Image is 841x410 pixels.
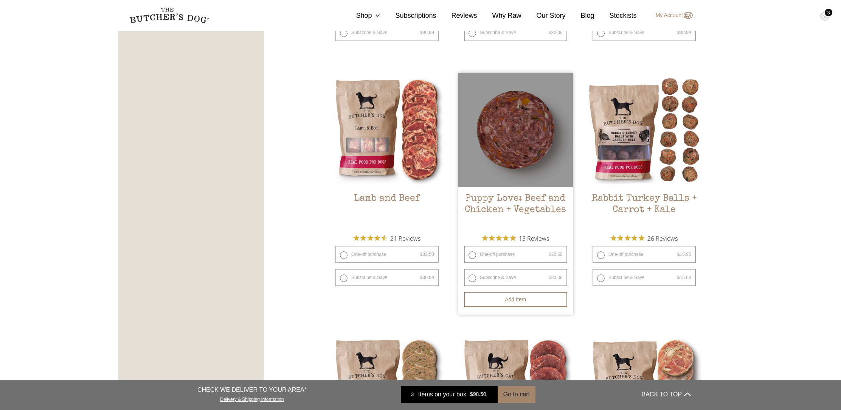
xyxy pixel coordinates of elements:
[330,73,444,229] a: Lamb and BeefLamb and Beef
[330,193,444,229] h2: Lamb and Beef
[420,30,423,35] span: $
[401,386,498,403] a: 3 Items on your box $98.50
[677,275,680,280] span: $
[464,246,567,263] label: One-off purchase
[335,24,439,41] label: Subscribe & Save
[587,73,701,187] img: Rabbit Turkey Balls + Carrot + Kale
[354,232,420,244] button: Rated 4.6 out of 5 stars from 21 reviews. Jump to reviews.
[647,232,678,244] span: 26 Reviews
[458,73,573,229] a: Puppy Love: Beef and Chicken + Vegetables
[436,11,477,21] a: Reviews
[642,385,691,404] button: BACK TO TOP
[464,24,567,41] label: Subscribe & Save
[566,11,594,21] a: Blog
[593,246,696,263] label: One-off purchase
[330,73,444,187] img: Lamb and Beef
[407,391,418,398] div: 3
[418,390,466,399] span: Items on your box
[498,386,535,403] button: Go to cart
[549,275,551,280] span: $
[464,269,567,286] label: Subscribe & Save
[677,30,691,35] bdi: 30.99
[549,252,551,257] span: $
[648,11,693,20] a: My Account
[587,73,701,229] a: Rabbit Turkey Balls + Carrot + KaleRabbit Turkey Balls + Carrot + Kale
[677,30,680,35] span: $
[593,269,696,286] label: Subscribe & Save
[420,275,434,280] bdi: 30.99
[820,11,830,21] img: TBD_Cart-Empty.png
[477,11,521,21] a: Why Raw
[587,193,701,229] h2: Rabbit Turkey Balls + Carrot + Kale
[482,232,549,244] button: Rated 5 out of 5 stars from 13 reviews. Jump to reviews.
[519,232,549,244] span: 13 Reviews
[390,232,420,244] span: 21 Reviews
[220,395,284,402] a: Delivery & Shipping Information
[335,246,439,263] label: One-off purchase
[380,11,436,21] a: Subscriptions
[197,385,307,394] p: CHECK WE DELIVER TO YOUR AREA*
[593,24,696,41] label: Subscribe & Save
[594,11,637,21] a: Stockists
[458,193,573,229] h2: Puppy Love: Beef and Chicken + Vegetables
[341,11,380,21] a: Shop
[335,269,439,286] label: Subscribe & Save
[549,252,563,257] bdi: 32.50
[549,30,551,35] span: $
[677,275,691,280] bdi: 15.68
[470,391,486,398] bdi: 98.50
[677,252,691,257] bdi: 16.95
[611,232,678,244] button: Rated 5 out of 5 stars from 26 reviews. Jump to reviews.
[677,252,680,257] span: $
[825,9,832,16] div: 3
[549,30,563,35] bdi: 30.06
[470,391,473,398] span: $
[464,292,567,307] button: Add item
[521,11,566,21] a: Our Story
[420,252,434,257] bdi: 33.50
[420,275,423,280] span: $
[549,275,563,280] bdi: 30.06
[420,252,423,257] span: $
[420,30,434,35] bdi: 30.99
